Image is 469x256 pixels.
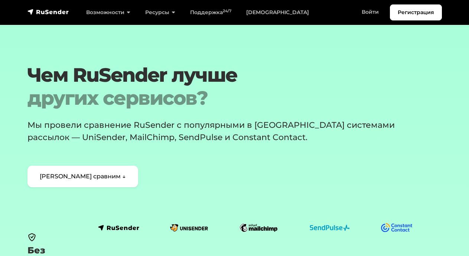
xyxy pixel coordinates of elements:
img: logo-rusender.svg [98,224,140,231]
img: logo-mailchimp.svg [239,223,280,233]
img: logo-unisender.svg [169,224,209,231]
span: других сервисов? [27,87,442,110]
a: [PERSON_NAME] сравним ↓ [27,166,138,187]
img: RuSender [27,8,69,16]
h1: Чем RuSender лучше [27,64,442,110]
a: [DEMOGRAPHIC_DATA] [239,5,316,20]
img: black secure icon [27,233,36,242]
a: Ресурсы [138,5,183,20]
a: Возможности [79,5,138,20]
p: Мы провели сравнение RuSender с популярными в [GEOGRAPHIC_DATA] системами рассылок — UniSender, M... [27,119,423,143]
img: logo-constant-contact.svg [380,223,413,232]
img: logo-sendpulse.svg [310,225,350,231]
a: Поддержка24/7 [183,5,239,20]
sup: 24/7 [223,9,231,13]
a: Регистрация [390,4,442,20]
a: Войти [354,4,386,20]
